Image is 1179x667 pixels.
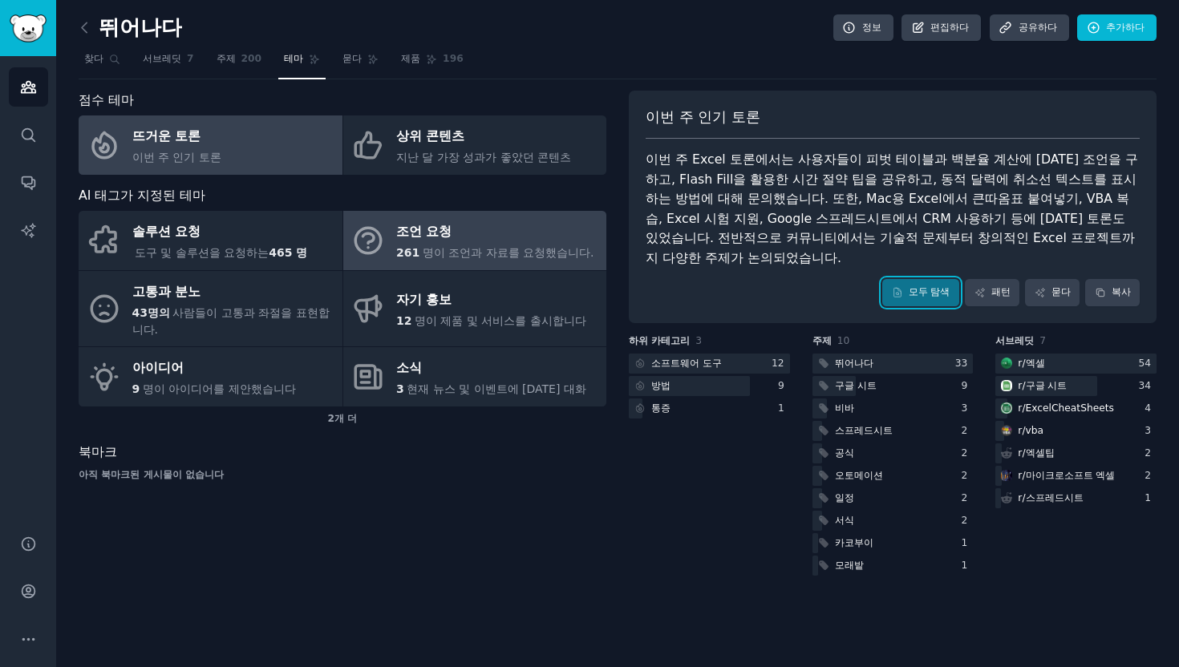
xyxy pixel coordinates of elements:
font: 2 [328,413,335,424]
a: 공유하다 [990,14,1069,42]
font: 일정 [835,492,854,503]
font: 솔루션 요청 [132,224,201,239]
font: 1 [962,560,968,571]
a: 묻다 [1025,279,1080,306]
a: 테마 [278,46,326,79]
button: 복사 [1085,279,1140,306]
font: 아직 북마크된 게시물이 없습니다 [79,469,224,480]
font: 7 [187,53,194,64]
a: 구글 시트r/구글 시트34 [995,376,1157,396]
font: 33 [955,358,968,369]
a: r/스프레드시트1 [995,488,1157,508]
font: 2 [962,492,968,503]
a: 소프트웨어 도구12 [629,354,790,374]
font: 54 [1138,358,1151,369]
a: 찾다 [79,46,126,79]
a: 스프레드시트2 [812,421,974,441]
font: 12 [772,358,784,369]
font: r/ [1018,402,1025,414]
font: 추가하다 [1106,22,1145,33]
font: 2 [962,515,968,526]
a: 솔루션 요청도구 및 솔루션을 요청하는465 명 [79,211,342,270]
img: 엑셀 치트시트 [1001,402,1012,414]
a: 상위 콘텐츠지난 달 가장 성과가 좋았던 콘텐츠 [343,115,607,175]
font: 복사 [1112,286,1131,297]
font: 12 [396,314,411,327]
font: 서브레딧 [143,53,181,64]
a: 소식3현재 뉴스 및 이벤트에 [DATE] 대화 [343,347,607,406]
font: 1 [778,402,784,414]
font: 엑셀팁 [1026,447,1055,459]
font: 패턴 [991,286,1011,297]
font: 뜨거운 토론 [132,128,201,144]
font: 43명의 [132,306,170,319]
font: 하위 카테고리 [629,335,690,346]
font: 465 명 [269,246,307,259]
a: 정보 [833,14,893,42]
font: 테마 [284,53,303,64]
font: 명이 아이디어를 제안했습니다 [143,382,296,395]
a: 편집하다 [901,14,981,42]
font: 개 더 [334,413,357,424]
a: 묻다 [337,46,384,79]
font: 196 [443,53,464,64]
font: 9 [962,380,968,391]
font: 도구 및 솔루션을 요청하는 [135,246,269,259]
font: 9 [778,380,784,391]
a: 조언 요청261명이 조언과 자료를 요청했습니다. [343,211,607,270]
a: 서브레딧7 [137,46,200,79]
a: 뛰어나다r/엑셀54 [995,354,1157,374]
font: 묻다 [342,53,362,64]
a: 자기 홍보12명이 제품 및 서비스를 출시합니다 [343,271,607,347]
font: 1 [962,537,968,548]
font: 공유하다 [1019,22,1057,33]
font: r/ [1018,470,1025,481]
font: 9 [132,382,140,395]
font: 3 [1145,425,1151,436]
font: 공식 [835,447,854,459]
a: 통증1 [629,398,790,418]
img: 구글 시트 [1001,380,1012,391]
font: 통증 [651,402,671,414]
font: AI 태그가 지정된 테마 [79,188,205,203]
a: 비바3 [812,398,974,418]
font: 자기 홍보 [396,292,452,307]
font: 편집하다 [930,22,969,33]
font: 3 [962,402,968,414]
font: r/ [1018,492,1025,503]
a: 모래밭1 [812,556,974,576]
img: 마이크로소프트 엑셀 [1001,470,1012,481]
font: 3 [695,335,702,346]
font: 아이디어 [132,360,184,375]
font: 방법 [651,380,671,391]
a: 카코부이1 [812,533,974,553]
img: GummySearch 로고 [10,14,47,42]
font: 점수 테마 [79,92,134,107]
a: 고통과 분노43명의사람들이 고통과 좌절을 표현합니다. [79,271,342,347]
font: 이번 주 인기 토론 [132,151,221,164]
font: 2 [1145,447,1151,459]
font: r/ [1018,358,1025,369]
font: 사람들이 고통과 좌절을 표현합니다. [132,306,330,336]
a: 뛰어나다33 [812,354,974,374]
font: 뛰어나다 [835,358,873,369]
font: 구글 시트 [835,380,877,391]
a: 마이크로소프트 엑셀r/마이크로소프트 엑셀2 [995,466,1157,486]
font: 고통과 분노 [132,284,201,299]
font: 스프레드시트 [835,425,893,436]
font: 명이 제품 및 서비스를 출시합니다 [415,314,586,327]
font: 3 [396,382,404,395]
font: 카코부이 [835,537,873,548]
font: 2 [1145,470,1151,481]
a: 모두 탐색 [882,279,959,306]
font: 구글 시트 [1026,380,1068,391]
a: 아이디어9명이 아이디어를 제안했습니다 [79,347,342,406]
font: 묻다 [1051,286,1071,297]
a: 방법9 [629,376,790,396]
font: 비바 [835,402,854,414]
font: 주제 [217,53,236,64]
font: 소프트웨어 도구 [651,358,722,369]
font: 2 [962,425,968,436]
a: 구글 시트9 [812,376,974,396]
a: VBAr/vba3 [995,421,1157,441]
